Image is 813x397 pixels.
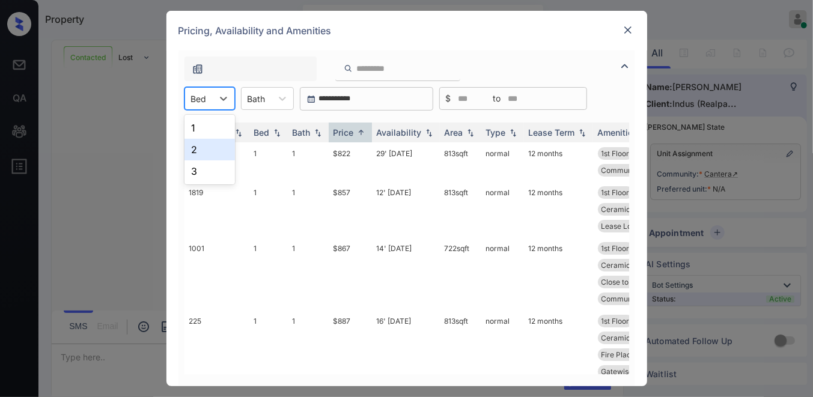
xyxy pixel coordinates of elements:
td: 1 [288,142,329,181]
td: 1001 [184,237,249,310]
td: 722 sqft [440,237,481,310]
img: sorting [576,129,588,137]
img: sorting [233,129,245,137]
td: normal [481,310,524,383]
td: 12 months [524,181,593,237]
td: 813 sqft [440,310,481,383]
div: Pricing, Availability and Amenities [166,11,647,50]
img: sorting [355,128,367,137]
td: normal [481,181,524,237]
td: 1 [249,237,288,310]
div: Bed [254,127,270,138]
td: 1 [288,310,329,383]
td: 1 [288,181,329,237]
img: sorting [507,129,519,137]
div: Lease Term [529,127,575,138]
span: Ceramic Tile Di... [601,261,660,270]
td: 1 [249,310,288,383]
span: Gatewise [601,367,633,376]
td: 14' [DATE] [372,237,440,310]
td: $887 [329,310,372,383]
div: Amenities [598,127,638,138]
span: Ceramic Tile Ki... [601,205,659,214]
td: $822 [329,142,372,181]
img: sorting [423,129,435,137]
span: 1st Floor [601,188,630,197]
div: Bath [293,127,311,138]
td: 1 [288,237,329,310]
img: sorting [464,129,477,137]
span: to [493,92,501,105]
span: Ceramic Tile Ki... [601,333,659,342]
span: 1st Floor [601,149,630,158]
img: close [622,24,634,36]
div: 3 [184,160,235,182]
span: $ [446,92,451,105]
span: Lease Lock [601,222,641,231]
div: Availability [377,127,422,138]
td: 12 months [524,237,593,310]
td: $857 [329,181,372,237]
img: icon-zuma [192,63,204,75]
td: 1 [249,142,288,181]
td: 29' [DATE] [372,142,440,181]
span: Community Fee [601,294,656,303]
td: 225 [184,310,249,383]
td: 12' [DATE] [372,181,440,237]
span: Fire Place in B... [601,350,656,359]
td: 813 sqft [440,181,481,237]
div: 1 [184,117,235,139]
span: 1st Floor [601,244,630,253]
img: sorting [312,129,324,137]
span: Close to [PERSON_NAME]... [601,277,695,286]
div: Area [445,127,463,138]
td: $867 [329,237,372,310]
td: 1819 [184,181,249,237]
div: Type [486,127,506,138]
span: 1st Floor [601,317,630,326]
div: 2 [184,139,235,160]
td: normal [481,142,524,181]
img: icon-zuma [618,59,632,73]
td: 12 months [524,310,593,383]
img: icon-zuma [344,63,353,74]
td: 12 months [524,142,593,181]
td: 1 [249,181,288,237]
div: Price [333,127,354,138]
td: 813 sqft [440,142,481,181]
td: 16' [DATE] [372,310,440,383]
img: sorting [271,129,283,137]
span: Community Fee [601,166,656,175]
td: normal [481,237,524,310]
